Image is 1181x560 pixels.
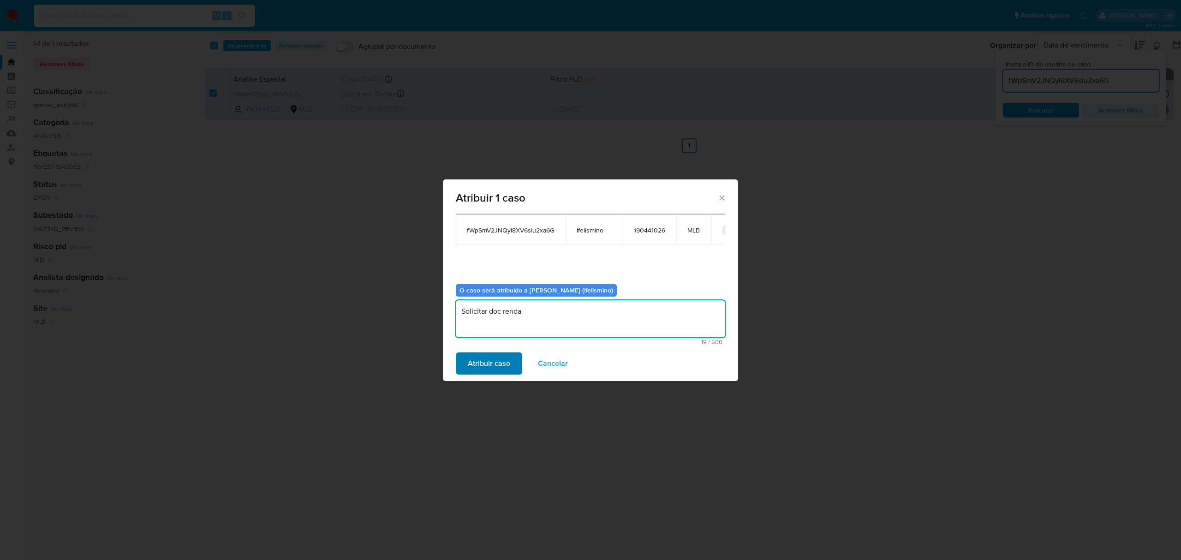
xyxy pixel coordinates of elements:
[634,226,665,234] span: 190441026
[443,179,738,381] div: assign-modal
[459,286,613,295] b: O caso será atribuído a [PERSON_NAME] (lfelismino)
[717,193,726,202] button: Fechar a janela
[577,226,612,234] span: lfelismino
[538,353,568,374] span: Cancelar
[526,352,580,375] button: Cancelar
[687,226,700,234] span: MLB
[468,353,510,374] span: Atribuir caso
[456,192,717,203] span: Atribuir 1 caso
[722,224,733,235] button: icon-button
[456,300,725,337] textarea: Solicitar doc renda
[467,226,555,234] span: fWpSmV2JNQyl8XV6sIu2xa6G
[459,339,722,345] span: Máximo 500 caracteres
[456,352,522,375] button: Atribuir caso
